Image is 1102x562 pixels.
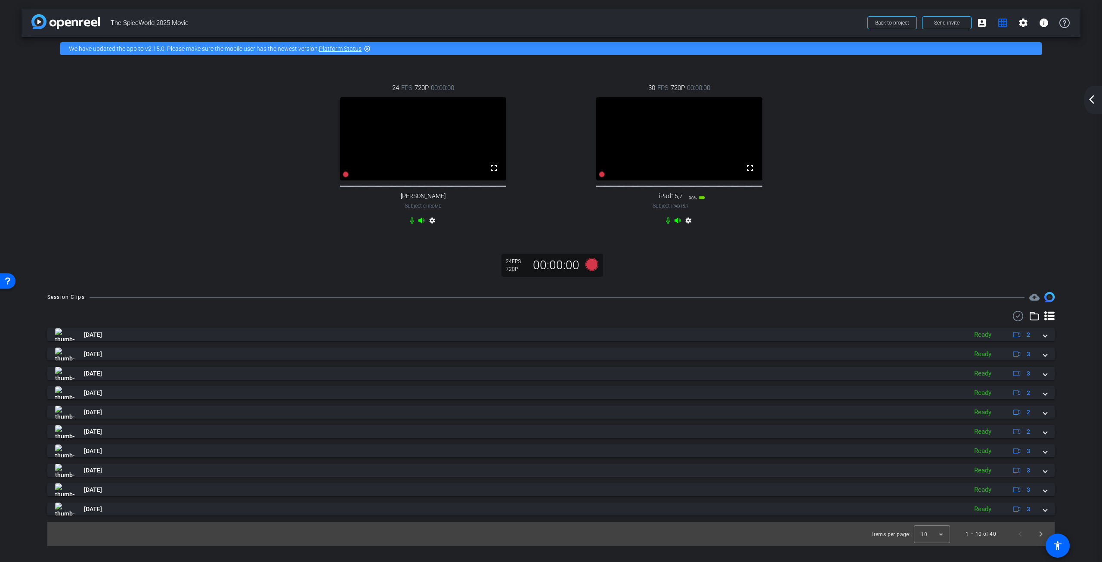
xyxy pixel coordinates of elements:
[699,194,706,201] mat-icon: battery_std
[683,217,693,227] mat-icon: settings
[872,530,910,539] div: Items per page:
[84,447,102,456] span: [DATE]
[970,466,996,475] div: Ready
[55,348,74,360] img: thumb-nail
[1027,369,1030,378] span: 3
[1027,408,1030,417] span: 2
[31,14,100,29] img: app-logo
[1027,388,1030,397] span: 2
[319,45,362,52] a: Platform Status
[55,406,74,419] img: thumb-nail
[415,83,429,93] span: 720P
[1027,466,1030,475] span: 3
[401,83,412,93] span: FPS
[1027,505,1030,514] span: 3
[670,203,671,209] span: -
[84,427,102,436] span: [DATE]
[47,444,1055,457] mat-expansion-panel-header: thumb-nail[DATE]Ready3
[392,83,399,93] span: 24
[1029,292,1040,302] mat-icon: cloud_upload
[1052,540,1063,551] mat-icon: accessibility
[1044,292,1055,302] img: Session clips
[84,388,102,397] span: [DATE]
[1027,447,1030,456] span: 3
[55,503,74,515] img: thumb-nail
[970,388,996,398] div: Ready
[84,350,102,359] span: [DATE]
[55,425,74,438] img: thumb-nail
[1027,350,1030,359] span: 3
[970,446,996,456] div: Ready
[1018,18,1028,28] mat-icon: settings
[364,45,371,52] mat-icon: highlight_off
[997,18,1008,28] mat-icon: grid_on
[55,367,74,380] img: thumb-nail
[977,18,987,28] mat-icon: account_box
[47,503,1055,515] mat-expansion-panel-header: thumb-nail[DATE]Ready3
[422,203,423,209] span: -
[648,83,655,93] span: 30
[1039,18,1049,28] mat-icon: info
[970,427,996,437] div: Ready
[1027,427,1030,436] span: 2
[427,217,437,227] mat-icon: settings
[55,328,74,341] img: thumb-nail
[689,196,697,200] span: 90%
[55,483,74,496] img: thumb-nail
[401,193,446,200] span: [PERSON_NAME]
[405,202,441,210] span: Subject
[84,485,102,494] span: [DATE]
[1027,330,1030,339] span: 2
[745,163,755,173] mat-icon: fullscreen
[47,425,1055,438] mat-expansion-panel-header: thumb-nail[DATE]Ready2
[970,369,996,379] div: Ready
[423,204,441,208] span: Chrome
[47,348,1055,360] mat-expansion-panel-header: thumb-nail[DATE]Ready3
[970,330,996,340] div: Ready
[47,464,1055,477] mat-expansion-panel-header: thumb-nail[DATE]Ready3
[506,266,527,273] div: 720P
[47,406,1055,419] mat-expansion-panel-header: thumb-nail[DATE]Ready2
[671,204,689,208] span: iPad15,7
[1029,292,1040,302] span: Destinations for your clips
[659,193,683,200] span: iPad15,7
[653,202,689,210] span: Subject
[47,328,1055,341] mat-expansion-panel-header: thumb-nail[DATE]Ready2
[84,369,102,378] span: [DATE]
[966,530,996,538] div: 1 – 10 of 40
[1027,485,1030,494] span: 3
[970,349,996,359] div: Ready
[47,293,85,301] div: Session Clips
[506,258,527,265] div: 24
[55,386,74,399] img: thumb-nail
[47,483,1055,496] mat-expansion-panel-header: thumb-nail[DATE]Ready3
[47,386,1055,399] mat-expansion-panel-header: thumb-nail[DATE]Ready2
[867,16,917,29] button: Back to project
[657,83,669,93] span: FPS
[84,330,102,339] span: [DATE]
[875,20,909,26] span: Back to project
[922,16,972,29] button: Send invite
[970,504,996,514] div: Ready
[84,505,102,514] span: [DATE]
[55,464,74,477] img: thumb-nail
[60,42,1042,55] div: We have updated the app to v2.15.0. Please make sure the mobile user has the newest version.
[111,14,862,31] span: The SpiceWorld 2025 Movie
[489,163,499,173] mat-icon: fullscreen
[527,258,585,273] div: 00:00:00
[1031,524,1051,544] button: Next page
[84,466,102,475] span: [DATE]
[934,19,960,26] span: Send invite
[671,83,685,93] span: 720P
[1010,524,1031,544] button: Previous page
[55,444,74,457] img: thumb-nail
[512,258,521,264] span: FPS
[687,83,710,93] span: 00:00:00
[84,408,102,417] span: [DATE]
[431,83,454,93] span: 00:00:00
[1087,94,1097,105] mat-icon: arrow_back_ios_new
[970,485,996,495] div: Ready
[47,367,1055,380] mat-expansion-panel-header: thumb-nail[DATE]Ready3
[970,407,996,417] div: Ready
